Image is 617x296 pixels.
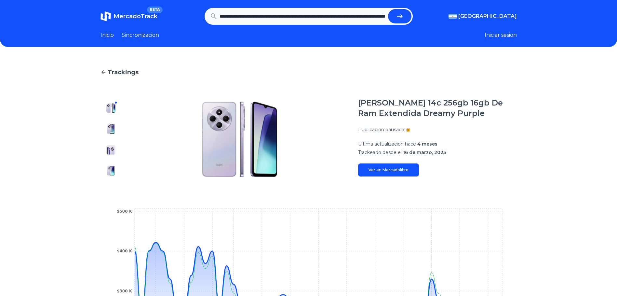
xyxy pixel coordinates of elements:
[101,11,157,21] a: MercadoTrackBETA
[458,12,517,20] span: [GEOGRAPHIC_DATA]
[449,14,457,19] img: Argentina
[108,68,139,77] span: Trackings
[417,141,437,147] span: 4 meses
[147,7,162,13] span: BETA
[134,98,345,181] img: Xiaomi Redmi 14c 256gb 16gb De Ram Extendida Dreamy Purple
[101,68,517,77] a: Trackings
[106,165,116,176] img: Xiaomi Redmi 14c 256gb 16gb De Ram Extendida Dreamy Purple
[485,31,517,39] button: Iniciar sesion
[403,149,446,155] span: 16 de marzo, 2025
[106,124,116,134] img: Xiaomi Redmi 14c 256gb 16gb De Ram Extendida Dreamy Purple
[101,11,111,21] img: MercadoTrack
[117,249,132,253] tspan: $400 K
[114,13,157,20] span: MercadoTrack
[117,289,132,293] tspan: $300 K
[117,209,132,214] tspan: $500 K
[449,12,517,20] button: [GEOGRAPHIC_DATA]
[358,141,416,147] span: Ultima actualizacion hace
[358,126,404,133] p: Publicacion pausada
[101,31,114,39] a: Inicio
[358,98,517,119] h1: [PERSON_NAME] 14c 256gb 16gb De Ram Extendida Dreamy Purple
[106,145,116,155] img: Xiaomi Redmi 14c 256gb 16gb De Ram Extendida Dreamy Purple
[106,103,116,113] img: Xiaomi Redmi 14c 256gb 16gb De Ram Extendida Dreamy Purple
[358,163,419,176] a: Ver en Mercadolibre
[358,149,402,155] span: Trackeado desde el
[122,31,159,39] a: Sincronizacion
